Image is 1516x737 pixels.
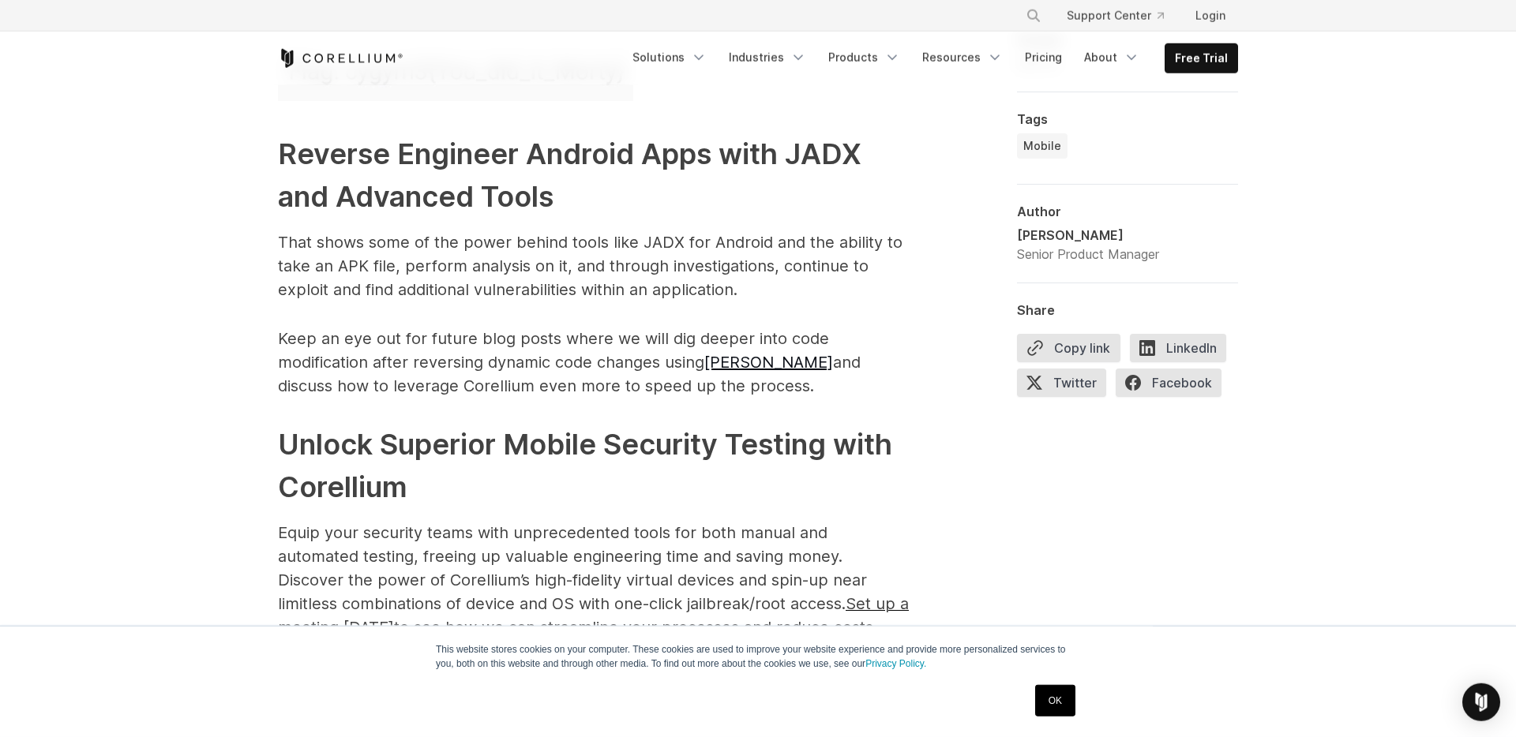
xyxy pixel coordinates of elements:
[278,327,910,398] p: Keep an eye out for future blog posts where we will dig deeper into code modification after rever...
[1130,334,1236,368] a: LinkedIn
[1130,334,1226,362] span: LinkedIn
[623,43,716,72] a: Solutions
[865,658,926,669] a: Privacy Policy.
[1017,334,1120,362] button: Copy link
[1054,2,1176,30] a: Support Center
[1017,368,1116,403] a: Twitter
[1017,226,1159,245] div: [PERSON_NAME]
[1023,138,1061,154] span: Mobile
[278,49,403,68] a: Corellium Home
[1116,368,1221,397] span: Facebook
[1035,685,1075,716] a: OK
[436,642,1080,671] p: This website stores cookies on your computer. These cookies are used to improve your website expe...
[278,230,910,301] p: That shows some of the power behind tools like JADX for Android and the ability to take an APK fi...
[1075,43,1149,72] a: About
[819,43,910,72] a: Products
[1017,302,1238,318] div: Share
[1017,245,1159,264] div: Senior Product Manager
[394,618,877,637] span: to see how we can streamline your processes and reduce costs.
[1019,2,1048,30] button: Search
[278,600,909,635] a: Set up a meeting [DATE]
[278,137,861,214] strong: Reverse Engineer Android Apps with JADX and Advanced Tools
[1015,43,1071,72] a: Pricing
[1007,2,1238,30] div: Navigation Menu
[704,353,833,372] a: [PERSON_NAME]
[1017,133,1068,159] a: Mobile
[1183,2,1238,30] a: Login
[1116,368,1231,403] a: Facebook
[1165,44,1237,73] a: Free Trial
[1017,368,1106,397] span: Twitter
[623,43,1238,73] div: Navigation Menu
[913,43,1012,72] a: Resources
[1017,204,1238,219] div: Author
[278,523,867,613] span: Equip your security teams with unprecedented tools for both manual and automated testing, freeing...
[1017,111,1238,127] div: Tags
[719,43,816,72] a: Industries
[278,423,910,508] h2: Unlock Superior Mobile Security Testing with Corellium
[1462,683,1500,721] div: Open Intercom Messenger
